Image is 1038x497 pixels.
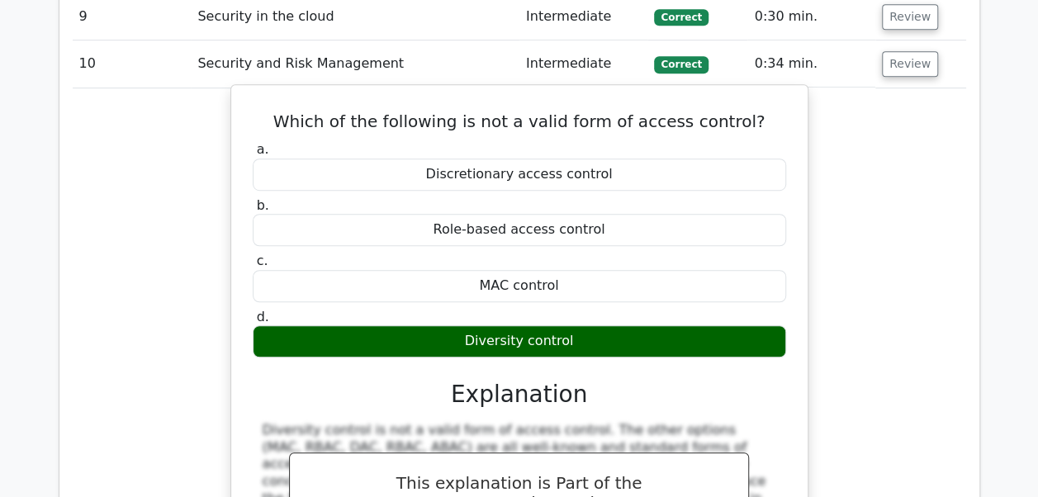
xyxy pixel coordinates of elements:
[263,381,776,409] h3: Explanation
[257,197,269,213] span: b.
[882,51,938,77] button: Review
[882,4,938,30] button: Review
[251,111,788,131] h5: Which of the following is not a valid form of access control?
[253,325,786,357] div: Diversity control
[191,40,519,88] td: Security and Risk Management
[253,214,786,246] div: Role-based access control
[747,40,874,88] td: 0:34 min.
[253,270,786,302] div: MAC control
[257,253,268,268] span: c.
[253,159,786,191] div: Discretionary access control
[257,141,269,157] span: a.
[519,40,648,88] td: Intermediate
[654,9,708,26] span: Correct
[257,309,269,324] span: d.
[654,56,708,73] span: Correct
[73,40,192,88] td: 10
